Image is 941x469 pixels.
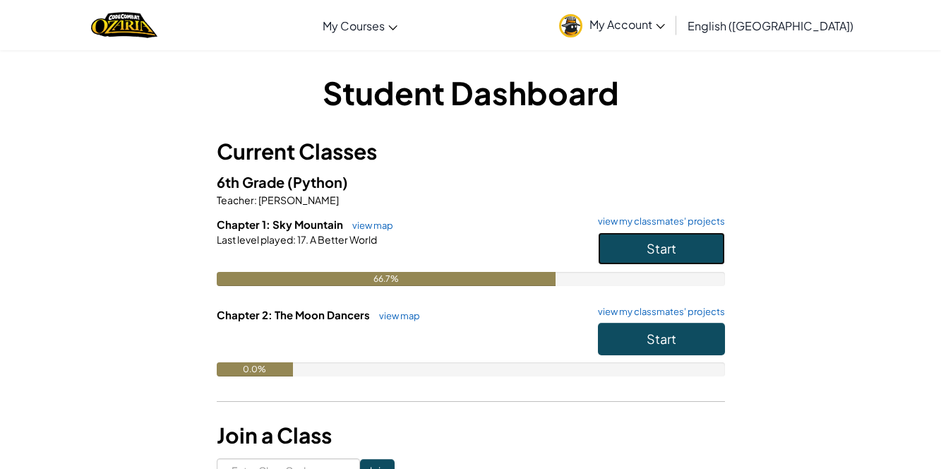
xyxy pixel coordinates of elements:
span: Teacher [217,194,254,206]
span: English ([GEOGRAPHIC_DATA]) [688,18,853,33]
button: Start [598,323,725,355]
span: : [293,233,296,246]
span: My Courses [323,18,385,33]
span: : [254,194,257,206]
span: (Python) [287,173,348,191]
img: avatar [559,14,582,37]
span: My Account [589,17,665,32]
span: Start [647,240,676,256]
button: Start [598,232,725,265]
div: 0.0% [217,362,293,376]
span: 6th Grade [217,173,287,191]
img: Home [91,11,157,40]
span: Chapter 2: The Moon Dancers [217,308,372,321]
a: Ozaria by CodeCombat logo [91,11,157,40]
a: My Account [552,3,672,47]
h1: Student Dashboard [217,71,725,114]
span: Chapter 1: Sky Mountain [217,218,345,231]
a: English ([GEOGRAPHIC_DATA]) [681,6,861,44]
a: view my classmates' projects [591,307,725,316]
h3: Join a Class [217,420,725,451]
span: [PERSON_NAME] [257,194,339,206]
div: 66.7% [217,272,556,286]
span: Last level played [217,233,293,246]
a: view map [345,220,393,231]
a: My Courses [316,6,404,44]
a: view my classmates' projects [591,217,725,226]
span: Start [647,331,676,347]
h3: Current Classes [217,136,725,167]
a: view map [372,310,420,321]
span: 17. [296,233,308,246]
span: A Better World [308,233,377,246]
